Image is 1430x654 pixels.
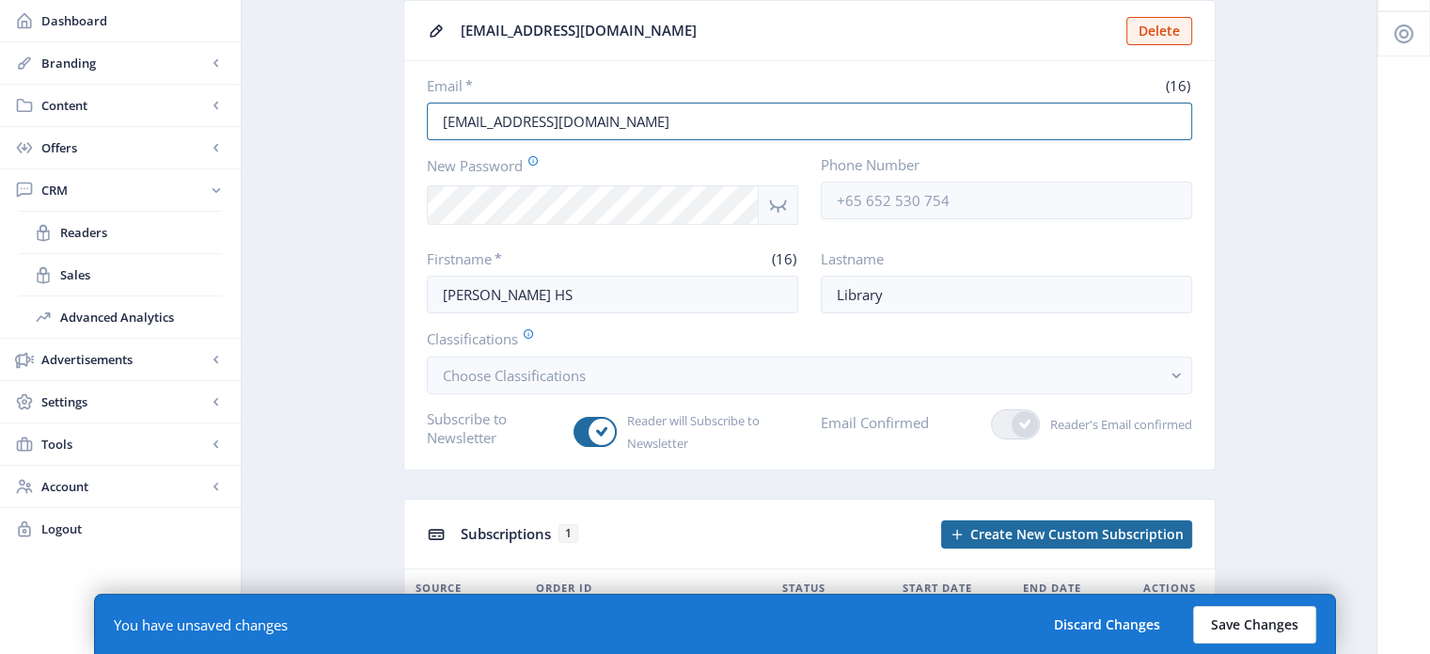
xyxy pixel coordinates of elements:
span: Create New Custom Subscription [970,527,1184,542]
span: Readers [60,223,222,242]
span: Choose Classifications [443,366,586,385]
span: Advertisements [41,350,207,369]
input: Enter reader’s firstname [427,276,798,313]
span: Account [41,477,207,496]
nb-icon: Show password [759,185,798,225]
input: Enter reader’s email [427,103,1192,140]
button: Choose Classifications [427,357,1192,394]
button: Discard Changes [1036,606,1178,644]
span: Start Date [903,577,972,599]
a: Advanced Analytics [19,296,222,338]
span: Dashboard [41,11,226,30]
a: Readers [19,212,222,253]
div: [EMAIL_ADDRESS][DOMAIN_NAME] [461,16,1115,45]
label: Classifications [427,328,1177,349]
input: Enter reader’s lastname [821,276,1192,313]
label: Email [427,76,802,95]
input: +65 652 530 754 [821,182,1192,219]
span: Advanced Analytics [60,308,222,327]
span: 1 [558,524,578,543]
span: CRM [41,181,207,199]
label: Subscribe to Newsletter [427,409,559,447]
span: Actions [1143,577,1196,599]
span: Reader will Subscribe to Newsletter [617,409,798,455]
span: Order ID [536,577,592,599]
div: You have unsaved changes [114,615,288,634]
span: (16) [1163,76,1192,95]
label: Lastname [821,249,1177,268]
span: Offers [41,138,207,157]
span: Content [41,96,207,115]
span: Subscriptions [461,524,551,543]
span: Logout [41,519,226,538]
label: Phone Number [821,155,1177,174]
a: Sales [19,254,222,295]
span: Sales [60,265,222,284]
span: End Date [1023,577,1081,599]
span: Status [782,577,825,599]
a: New page [930,520,1192,549]
button: Save Changes [1193,606,1316,644]
label: New Password [427,155,783,176]
button: Create New Custom Subscription [941,520,1192,549]
span: Reader's Email confirmed [1040,413,1192,436]
span: (16) [769,249,798,268]
span: Source [416,577,462,599]
label: Firstname [427,249,605,268]
button: Delete [1126,17,1192,45]
span: Tools [41,435,207,454]
span: Settings [41,392,207,411]
span: Branding [41,54,207,72]
label: Email Confirmed [821,409,929,436]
